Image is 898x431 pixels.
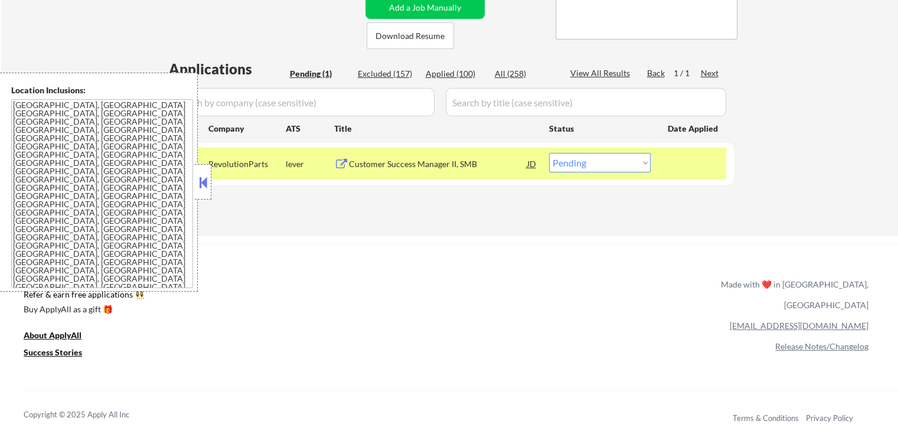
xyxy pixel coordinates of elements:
[806,413,853,423] a: Privacy Policy
[349,158,527,170] div: Customer Success Manager II, SMB
[526,153,538,174] div: JD
[24,305,142,314] div: Buy ApplyAll as a gift 🎁
[24,347,82,357] u: Success Stories
[24,303,142,318] a: Buy ApplyAll as a gift 🎁
[426,68,485,80] div: Applied (100)
[733,413,799,423] a: Terms & Conditions
[24,346,98,361] a: Success Stories
[169,88,435,116] input: Search by company (case sensitive)
[701,67,720,79] div: Next
[668,123,720,135] div: Date Applied
[24,329,98,344] a: About ApplyAll
[290,68,349,80] div: Pending (1)
[446,88,726,116] input: Search by title (case sensitive)
[24,409,159,421] div: Copyright © 2025 Apply All Inc
[24,290,474,303] a: Refer & earn free applications 👯‍♀️
[169,62,286,76] div: Applications
[570,67,634,79] div: View All Results
[674,67,701,79] div: 1 / 1
[286,158,334,170] div: lever
[647,67,666,79] div: Back
[11,84,193,96] div: Location Inclusions:
[24,330,81,340] u: About ApplyAll
[367,22,454,49] button: Download Resume
[716,274,868,315] div: Made with ❤️ in [GEOGRAPHIC_DATA], [GEOGRAPHIC_DATA]
[208,123,286,135] div: Company
[334,123,538,135] div: Title
[775,341,868,351] a: Release Notes/Changelog
[208,158,286,170] div: RevolutionParts
[730,321,868,331] a: [EMAIL_ADDRESS][DOMAIN_NAME]
[549,117,651,139] div: Status
[286,123,334,135] div: ATS
[495,68,554,80] div: All (258)
[358,68,417,80] div: Excluded (157)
